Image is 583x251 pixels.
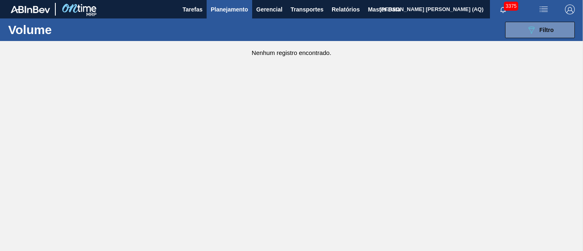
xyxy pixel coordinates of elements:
[539,5,549,14] img: userActions
[368,5,400,14] span: Master Data
[256,5,282,14] span: Gerencial
[291,5,323,14] span: Transportes
[505,22,575,38] button: Filtro
[211,5,248,14] span: Planejamento
[332,5,360,14] span: Relatórios
[182,5,203,14] span: Tarefas
[8,25,124,34] h1: Volume
[490,4,516,15] button: Notificações
[504,2,518,11] span: 3375
[540,27,554,33] span: Filtro
[11,6,50,13] img: TNhmsLtSVTkK8tSr43FrP2fwEKptu5GPRR3wAAAABJRU5ErkJggg==
[565,5,575,14] img: Logout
